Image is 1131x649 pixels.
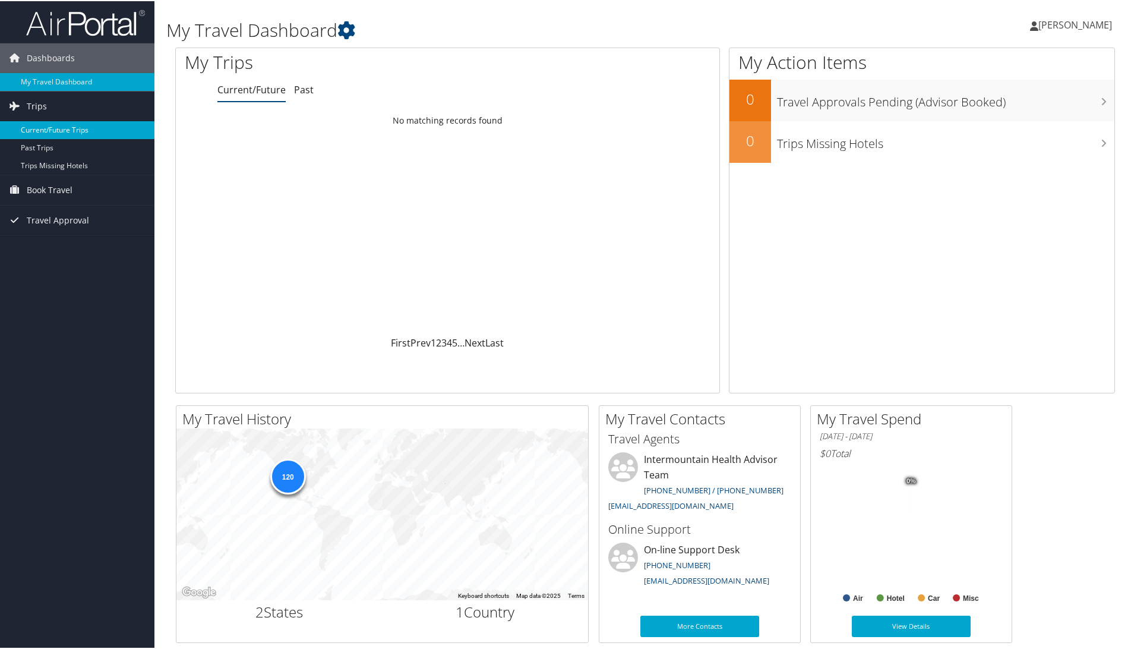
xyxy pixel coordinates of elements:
span: Map data ©2025 [516,591,561,598]
a: View Details [852,615,971,636]
span: Book Travel [27,174,72,204]
h2: Country [391,601,580,621]
div: 120 [270,458,305,493]
a: 4 [447,335,452,348]
li: Intermountain Health Advisor Team [602,451,797,515]
a: 0Travel Approvals Pending (Advisor Booked) [729,78,1114,120]
text: Air [853,593,863,601]
h2: My Travel Spend [817,408,1012,428]
a: 1 [431,335,436,348]
h6: [DATE] - [DATE] [820,430,1003,441]
a: 0Trips Missing Hotels [729,120,1114,162]
text: Car [928,593,940,601]
span: Trips [27,90,47,120]
h1: My Action Items [729,49,1114,74]
a: Prev [410,335,431,348]
h6: Total [820,446,1003,459]
a: Terms (opens in new tab) [568,591,585,598]
a: More Contacts [640,615,759,636]
h3: Travel Agents [608,430,791,446]
h2: 0 [729,88,771,108]
span: [PERSON_NAME] [1038,17,1112,30]
text: Misc [963,593,979,601]
h1: My Travel Dashboard [166,17,805,42]
h2: States [185,601,374,621]
a: 3 [441,335,447,348]
a: [PHONE_NUMBER] / [PHONE_NUMBER] [644,484,784,494]
td: No matching records found [176,109,719,130]
img: Google [179,584,219,599]
span: 2 [255,601,264,620]
a: First [391,335,410,348]
a: Last [485,335,504,348]
text: Hotel [887,593,905,601]
h2: My Travel Contacts [605,408,800,428]
li: On-line Support Desk [602,541,797,590]
tspan: 0% [906,477,916,484]
img: airportal-logo.png [26,8,145,36]
h2: My Travel History [182,408,588,428]
h2: 0 [729,130,771,150]
a: [PHONE_NUMBER] [644,559,710,569]
span: 1 [456,601,464,620]
h3: Online Support [608,520,791,537]
button: Keyboard shortcuts [458,591,509,599]
a: 2 [436,335,441,348]
a: Past [294,82,314,95]
a: [PERSON_NAME] [1030,6,1124,42]
span: … [457,335,465,348]
a: Open this area in Google Maps (opens a new window) [179,584,219,599]
h1: My Trips [185,49,484,74]
h3: Trips Missing Hotels [777,128,1114,151]
span: Travel Approval [27,204,89,234]
span: Dashboards [27,42,75,72]
span: $0 [820,446,830,459]
a: Next [465,335,485,348]
a: [EMAIL_ADDRESS][DOMAIN_NAME] [644,574,769,585]
a: Current/Future [217,82,286,95]
a: 5 [452,335,457,348]
a: [EMAIL_ADDRESS][DOMAIN_NAME] [608,499,734,510]
h3: Travel Approvals Pending (Advisor Booked) [777,87,1114,109]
